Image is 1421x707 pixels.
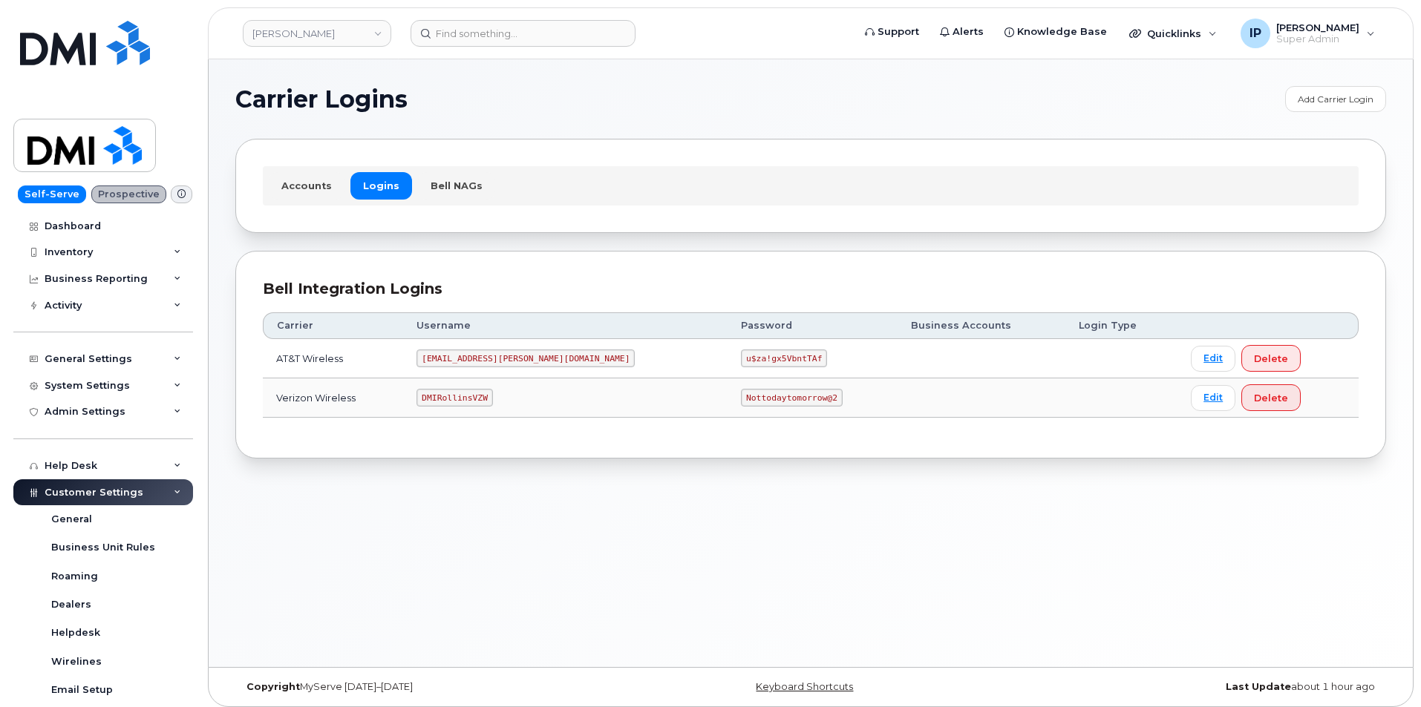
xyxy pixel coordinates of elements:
a: Add Carrier Login [1285,86,1386,112]
a: Edit [1191,385,1235,411]
button: Delete [1241,384,1301,411]
a: Accounts [269,172,344,199]
th: Password [728,312,897,339]
code: [EMAIL_ADDRESS][PERSON_NAME][DOMAIN_NAME] [416,349,635,367]
code: DMIRollinsVZW [416,389,492,407]
span: Delete [1254,352,1288,366]
th: Business Accounts [898,312,1066,339]
td: Verizon Wireless [263,378,403,418]
span: Carrier Logins [235,88,408,111]
code: Nottodaytomorrow@2 [741,389,842,407]
td: AT&T Wireless [263,339,403,378]
a: Edit [1191,346,1235,372]
th: Username [403,312,728,339]
span: Delete [1254,391,1288,405]
a: Bell NAGs [418,172,495,199]
strong: Last Update [1226,681,1291,692]
th: Carrier [263,312,403,339]
a: Keyboard Shortcuts [756,681,853,692]
code: u$za!gx5VbntTAf [741,349,827,367]
div: about 1 hour ago [1002,681,1386,693]
th: Login Type [1065,312,1177,339]
strong: Copyright [246,681,300,692]
a: Logins [350,172,412,199]
div: MyServe [DATE]–[DATE] [235,681,619,693]
div: Bell Integration Logins [263,278,1359,300]
button: Delete [1241,345,1301,372]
